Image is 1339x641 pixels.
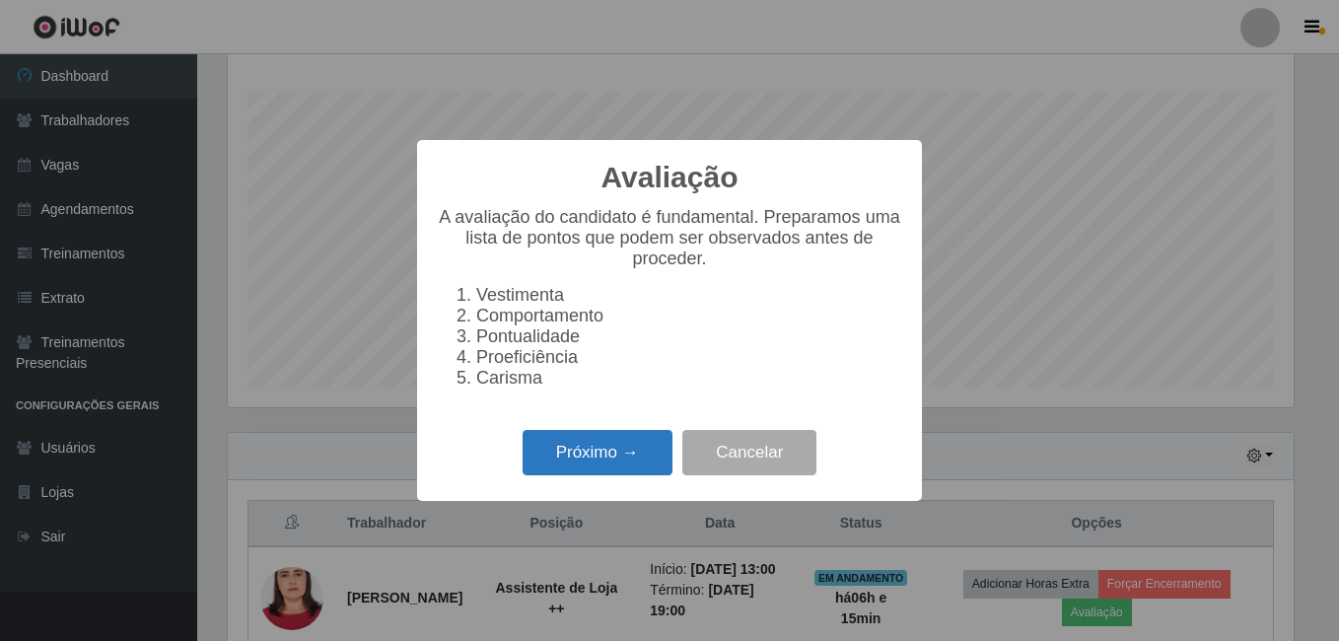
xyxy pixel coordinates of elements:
button: Próximo → [523,430,672,476]
button: Cancelar [682,430,816,476]
p: A avaliação do candidato é fundamental. Preparamos uma lista de pontos que podem ser observados a... [437,207,902,269]
h2: Avaliação [601,160,739,195]
li: Proeficiência [476,347,902,368]
li: Pontualidade [476,326,902,347]
li: Carisma [476,368,902,389]
li: Comportamento [476,306,902,326]
li: Vestimenta [476,285,902,306]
